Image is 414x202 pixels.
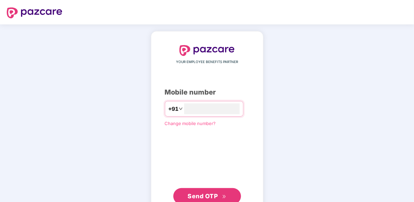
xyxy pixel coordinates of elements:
span: YOUR EMPLOYEE BENEFITS PARTNER [176,59,238,65]
span: down [179,107,183,111]
span: Send OTP [188,193,218,200]
img: logo [179,45,235,56]
a: Change mobile number? [165,121,216,126]
span: double-right [222,195,226,199]
div: Mobile number [165,87,249,98]
img: logo [7,7,62,18]
span: +91 [169,105,179,113]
